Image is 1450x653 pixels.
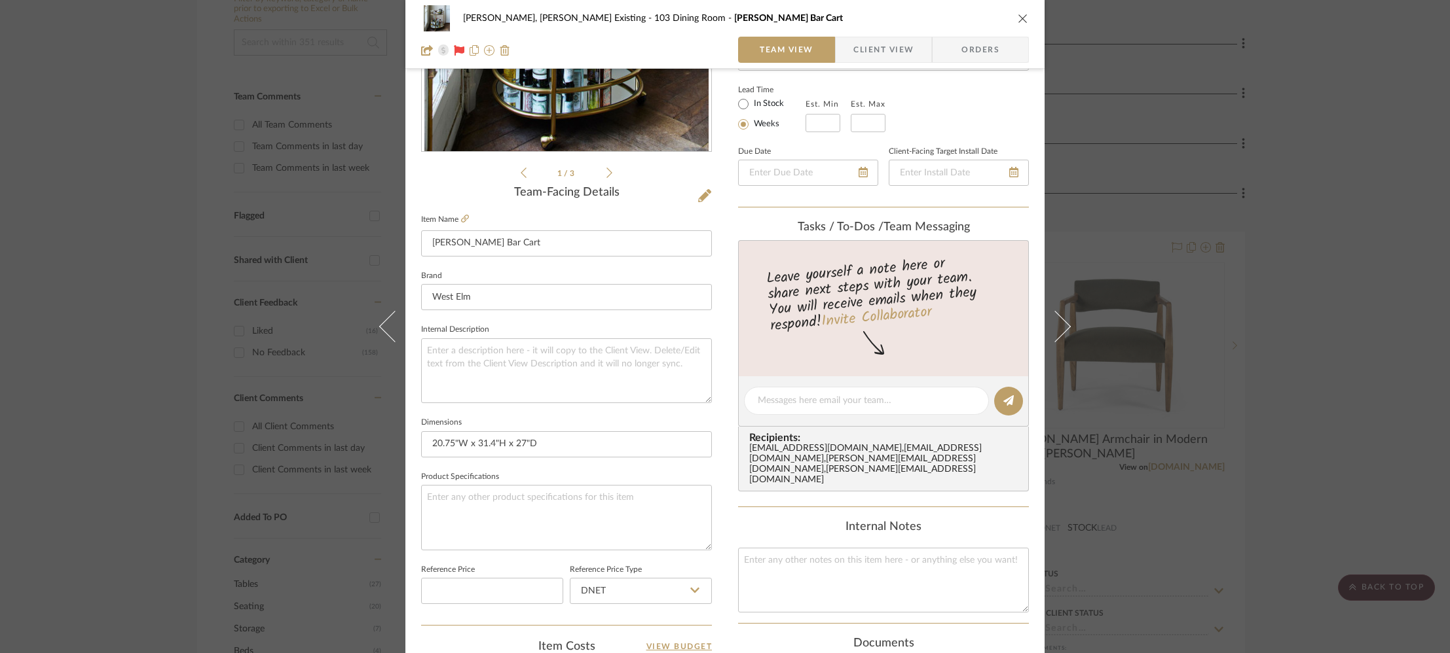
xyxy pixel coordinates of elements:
label: Item Name [421,214,469,225]
label: In Stock [751,98,784,110]
div: Team-Facing Details [421,186,712,200]
span: 3 [570,169,576,177]
input: Enter Item Name [421,230,712,256]
span: Client View [853,37,914,63]
mat-radio-group: Select item type [738,96,806,132]
label: Dimensions [421,419,462,426]
label: Product Specifications [421,474,499,480]
span: Orders [947,37,1014,63]
span: [PERSON_NAME], [PERSON_NAME] Existing [463,14,654,23]
span: [PERSON_NAME] Bar Cart [734,14,843,23]
label: Brand [421,273,442,279]
a: Invite Collaborator [821,301,933,334]
div: Leave yourself a note here or share next steps with your team. You will receive emails when they ... [737,249,1031,337]
div: team Messaging [738,221,1029,235]
span: / [564,169,570,177]
div: Documents [738,637,1029,651]
button: close [1017,12,1029,24]
div: Internal Notes [738,520,1029,535]
span: 103 Dining Room [654,14,734,23]
input: Enter the dimensions of this item [421,431,712,457]
img: 50f07d91-989b-4711-84a9-c0898b3bda09_48x40.jpg [421,5,453,31]
input: Enter Due Date [738,160,878,186]
label: Internal Description [421,326,489,333]
span: Tasks / To-Dos / [798,221,883,233]
div: [EMAIL_ADDRESS][DOMAIN_NAME] , [EMAIL_ADDRESS][DOMAIN_NAME] , [PERSON_NAME][EMAIL_ADDRESS][DOMAIN... [749,444,1023,485]
label: Client-Facing Target Install Date [889,149,997,155]
span: Recipients: [749,432,1023,444]
input: Enter Install Date [889,160,1029,186]
label: Reference Price [421,567,475,573]
label: Weeks [751,118,779,130]
label: Est. Min [806,99,839,109]
input: Enter Brand [421,284,712,310]
span: 1 [557,169,564,177]
label: Lead Time [738,84,806,96]
label: Est. Max [851,99,885,109]
img: Remove from project [500,45,510,56]
label: Due Date [738,149,771,155]
label: Reference Price Type [570,567,642,573]
span: Team View [760,37,813,63]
